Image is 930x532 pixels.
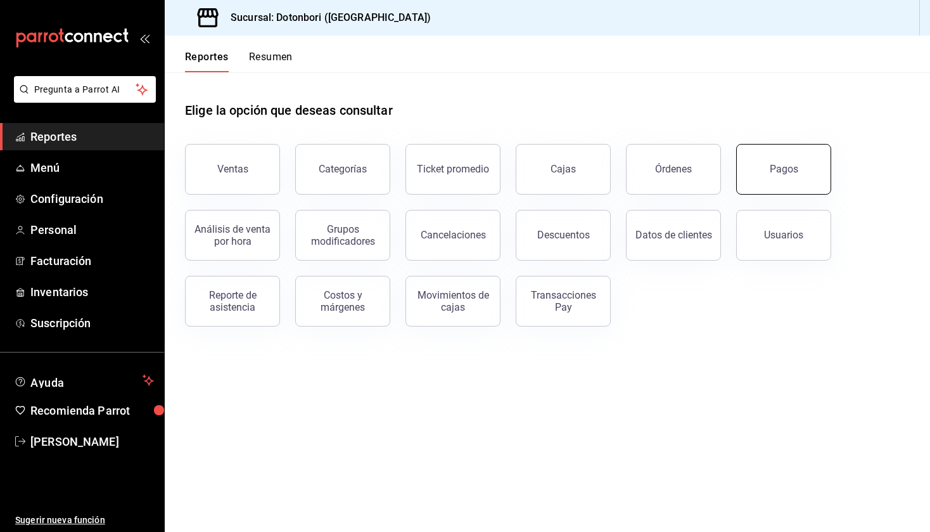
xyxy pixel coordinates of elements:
[193,289,272,313] div: Reporte de asistencia
[185,276,280,327] button: Reporte de asistencia
[626,144,721,195] button: Órdenes
[319,163,367,175] div: Categorías
[537,229,590,241] div: Descuentos
[516,144,611,195] button: Cajas
[185,210,280,261] button: Análisis de venta por hora
[295,210,390,261] button: Grupos modificadores
[185,51,229,72] button: Reportes
[220,10,431,25] h3: Sucursal: Dotonbori ([GEOGRAPHIC_DATA])
[417,163,489,175] div: Ticket promedio
[249,51,293,72] button: Resumen
[30,315,154,332] span: Suscripción
[303,289,382,313] div: Costos y márgenes
[295,144,390,195] button: Categorías
[14,76,156,103] button: Pregunta a Parrot AI
[295,276,390,327] button: Costos y márgenes
[30,402,154,419] span: Recomienda Parrot
[30,128,154,145] span: Reportes
[303,223,382,247] div: Grupos modificadores
[139,33,150,43] button: open_drawer_menu
[405,210,500,261] button: Cancelaciones
[764,229,803,241] div: Usuarios
[736,210,831,261] button: Usuarios
[15,514,154,527] span: Sugerir nueva función
[770,163,798,175] div: Pagos
[626,210,721,261] button: Datos de clientes
[635,229,712,241] div: Datos de clientes
[655,163,692,175] div: Órdenes
[516,210,611,261] button: Descuentos
[30,433,154,450] span: [PERSON_NAME]
[516,276,611,327] button: Transacciones Pay
[30,283,154,301] span: Inventarios
[217,163,248,175] div: Ventas
[524,289,602,313] div: Transacciones Pay
[30,373,137,388] span: Ayuda
[30,190,154,207] span: Configuración
[736,144,831,195] button: Pagos
[9,92,156,105] a: Pregunta a Parrot AI
[30,252,154,269] span: Facturación
[405,276,500,327] button: Movimientos de cajas
[185,144,280,195] button: Ventas
[34,83,136,96] span: Pregunta a Parrot AI
[185,51,293,72] div: navigation tabs
[185,101,393,120] h1: Elige la opción que deseas consultar
[405,144,500,195] button: Ticket promedio
[551,163,576,175] div: Cajas
[421,229,486,241] div: Cancelaciones
[193,223,272,247] div: Análisis de venta por hora
[30,221,154,238] span: Personal
[30,159,154,176] span: Menú
[414,289,492,313] div: Movimientos de cajas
